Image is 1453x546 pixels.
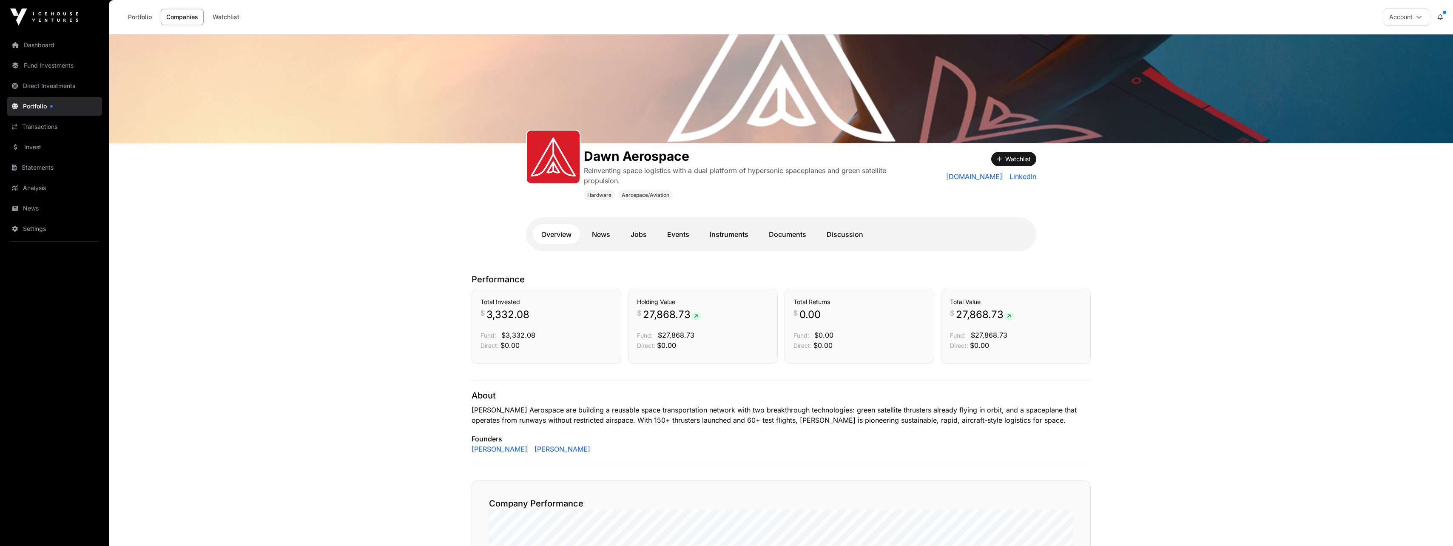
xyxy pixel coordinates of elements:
[207,9,245,25] a: Watchlist
[481,298,612,306] h3: Total Invested
[481,308,485,318] span: $
[793,332,809,339] span: Fund:
[950,342,968,349] span: Direct:
[1006,171,1036,182] a: LinkedIn
[793,342,812,349] span: Direct:
[1384,9,1429,26] button: Account
[531,444,590,454] a: [PERSON_NAME]
[701,224,757,245] a: Instruments
[530,134,576,180] img: Dawn-Icon.svg
[637,332,653,339] span: Fund:
[501,331,535,339] span: $3,332.08
[7,158,102,177] a: Statements
[7,56,102,75] a: Fund Investments
[658,331,694,339] span: $27,868.73
[7,97,102,116] a: Portfolio
[991,152,1036,166] button: Watchlist
[7,219,102,238] a: Settings
[814,331,833,339] span: $0.00
[122,9,157,25] a: Portfolio
[10,9,78,26] img: Icehouse Ventures Logo
[818,224,872,245] a: Discussion
[533,224,580,245] a: Overview
[486,308,529,321] span: 3,332.08
[950,332,966,339] span: Fund:
[970,341,989,350] span: $0.00
[584,148,909,164] h1: Dawn Aerospace
[637,308,641,318] span: $
[760,224,815,245] a: Documents
[472,434,1091,444] p: Founders
[956,308,1014,321] span: 27,868.73
[472,405,1091,425] p: [PERSON_NAME] Aerospace are building a reusable space transportation network with two breakthroug...
[481,332,496,339] span: Fund:
[489,498,1073,509] h2: Company Performance
[500,341,520,350] span: $0.00
[472,444,528,454] a: [PERSON_NAME]
[971,331,1007,339] span: $27,868.73
[643,308,701,321] span: 27,868.73
[7,117,102,136] a: Transactions
[950,298,1082,306] h3: Total Value
[637,342,655,349] span: Direct:
[659,224,698,245] a: Events
[950,308,954,318] span: $
[793,298,925,306] h3: Total Returns
[472,273,1091,285] p: Performance
[622,224,655,245] a: Jobs
[587,192,611,199] span: Hardware
[7,138,102,156] a: Invest
[533,224,1029,245] nav: Tabs
[813,341,833,350] span: $0.00
[946,171,1003,182] a: [DOMAIN_NAME]
[657,341,676,350] span: $0.00
[7,199,102,218] a: News
[1410,505,1453,546] iframe: Chat Widget
[109,34,1453,143] img: Dawn Aerospace
[637,298,769,306] h3: Holding Value
[622,192,669,199] span: Aerospace/Aviation
[584,165,909,186] p: Reinventing space logistics with a dual platform of hypersonic spaceplanes and green satellite pr...
[7,179,102,197] a: Analysis
[481,342,499,349] span: Direct:
[161,9,204,25] a: Companies
[793,308,798,318] span: $
[583,224,619,245] a: News
[472,390,1091,401] p: About
[7,77,102,95] a: Direct Investments
[7,36,102,54] a: Dashboard
[799,308,821,321] span: 0.00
